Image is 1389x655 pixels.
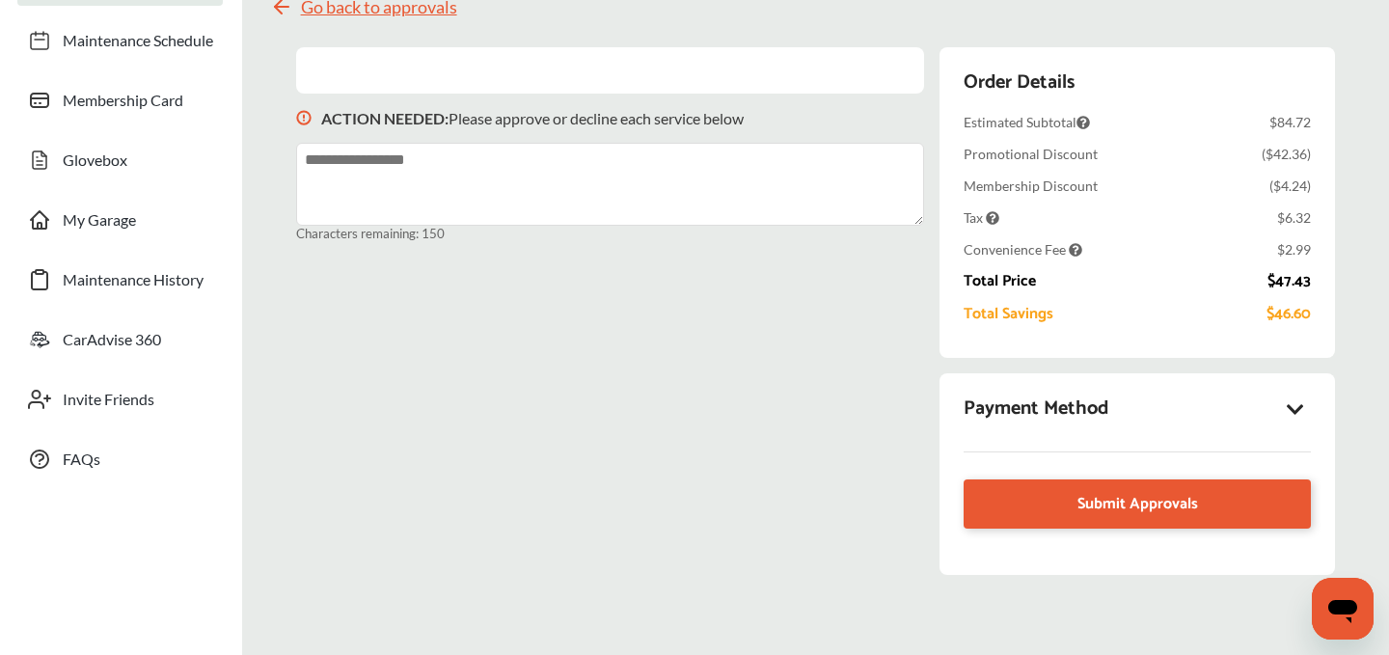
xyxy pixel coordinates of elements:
[964,241,1082,258] span: Convenience Fee
[964,209,999,226] span: Tax
[1269,177,1311,194] div: ( $4.24 )
[17,255,223,305] a: Maintenance History
[964,177,1098,194] div: Membership Discount
[17,374,223,424] a: Invite Friends
[1277,209,1311,226] div: $6.32
[63,210,136,235] span: My Garage
[17,75,223,125] a: Membership Card
[1266,306,1311,323] div: $46.60
[964,67,1075,98] div: Order Details
[1262,146,1311,162] div: ( $42.36 )
[63,450,100,475] span: FAQs
[17,195,223,245] a: My Garage
[17,314,223,365] a: CarAdvise 360
[964,146,1098,162] div: Promotional Discount
[63,390,154,415] span: Invite Friends
[1312,578,1374,640] iframe: Button to launch messaging window
[964,114,1090,130] span: Estimated Subtotal
[63,150,127,176] span: Glovebox
[964,273,1036,290] div: Total Price
[17,434,223,484] a: FAQs
[63,270,204,295] span: Maintenance History
[17,135,223,185] a: Glovebox
[1077,491,1198,517] span: Submit Approvals
[321,109,449,127] b: ACTION NEEDED :
[1267,273,1311,290] div: $47.43
[1269,114,1311,130] div: $84.72
[321,109,744,127] p: Please approve or decline each service below
[964,306,1053,323] div: Total Savings
[17,15,223,66] a: Maintenance Schedule
[296,226,924,241] small: Characters remaining: 150
[964,479,1311,529] a: Submit Approvals
[1277,241,1311,258] div: $2.99
[63,91,183,116] span: Membership Card
[964,393,1311,424] div: Payment Method
[63,330,161,355] span: CarAdvise 360
[296,94,312,143] img: svg+xml;base64,PHN2ZyB3aWR0aD0iMTYiIGhlaWdodD0iMTciIHZpZXdCb3g9IjAgMCAxNiAxNyIgZmlsbD0ibm9uZSIgeG...
[63,31,213,56] span: Maintenance Schedule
